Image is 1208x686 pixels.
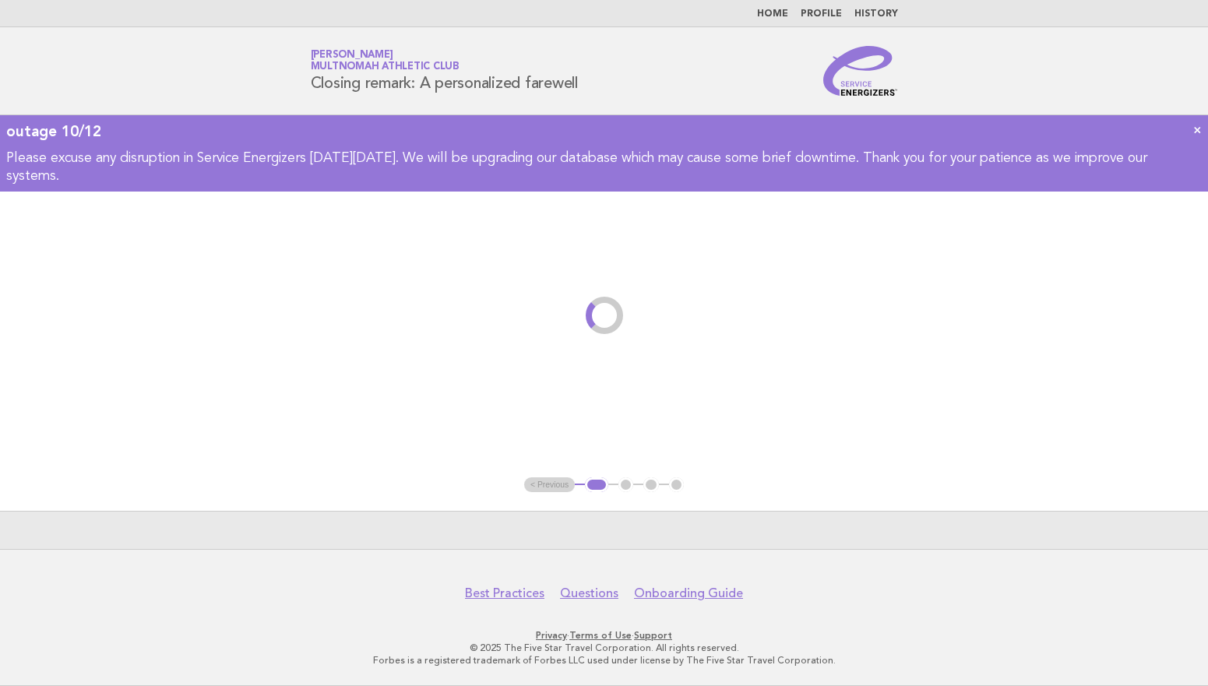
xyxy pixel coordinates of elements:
[757,9,788,19] a: Home
[311,51,578,91] h1: Closing remark: A personalized farewell
[128,654,1081,667] p: Forbes is a registered trademark of Forbes LLC used under license by The Five Star Travel Corpora...
[569,630,632,641] a: Terms of Use
[311,62,460,72] span: Multnomah Athletic Club
[1193,121,1202,138] a: ×
[536,630,567,641] a: Privacy
[465,586,544,601] a: Best Practices
[854,9,898,19] a: History
[311,50,460,72] a: [PERSON_NAME]Multnomah Athletic Club
[128,642,1081,654] p: © 2025 The Five Star Travel Corporation. All rights reserved.
[823,46,898,96] img: Service Energizers
[634,586,743,601] a: Onboarding Guide
[6,121,1202,142] div: outage 10/12
[560,586,618,601] a: Questions
[6,150,1202,186] p: Please excuse any disruption in Service Energizers [DATE][DATE]. We will be upgrading our databas...
[128,629,1081,642] p: · ·
[801,9,842,19] a: Profile
[634,630,672,641] a: Support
